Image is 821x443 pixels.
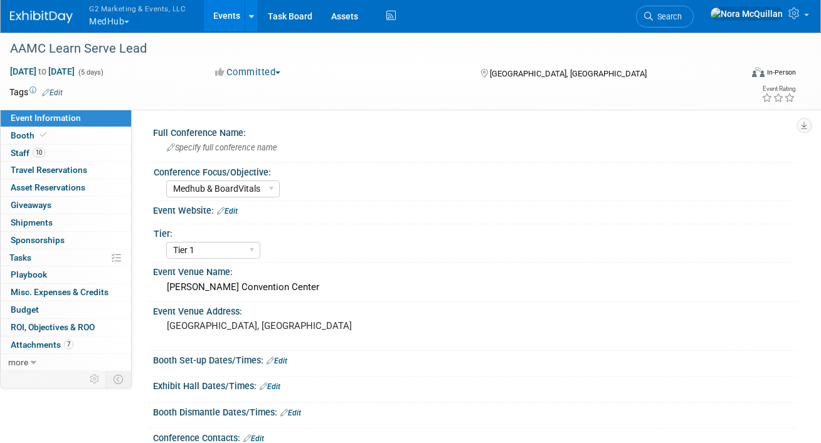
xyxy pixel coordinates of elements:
[1,214,131,231] a: Shipments
[11,235,65,245] span: Sponsorships
[153,351,796,367] div: Booth Set-up Dates/Times:
[11,182,85,192] span: Asset Reservations
[11,217,53,227] span: Shipments
[653,12,682,21] span: Search
[1,127,131,144] a: Booth
[1,232,131,249] a: Sponsorships
[167,143,277,152] span: Specify full conference name
[1,110,131,127] a: Event Information
[636,6,694,28] a: Search
[1,354,131,371] a: more
[84,371,106,387] td: Personalize Event Tab Strip
[9,253,31,263] span: Tasks
[1,284,131,301] a: Misc. Expenses & Credits
[1,319,131,336] a: ROI, Objectives & ROO
[11,305,39,315] span: Budget
[167,320,407,331] pre: [GEOGRAPHIC_DATA], [GEOGRAPHIC_DATA]
[490,69,647,78] span: [GEOGRAPHIC_DATA], [GEOGRAPHIC_DATA]
[153,123,796,139] div: Full Conference Name:
[36,66,48,76] span: to
[11,113,81,123] span: Event Information
[8,357,28,367] span: more
[11,165,87,175] span: Travel Reservations
[42,88,63,97] a: Edit
[153,403,796,419] div: Booth Dismantle Dates/Times:
[1,301,131,318] a: Budget
[64,340,73,349] span: 7
[154,163,790,179] div: Conference Focus/Objective:
[1,336,131,353] a: Attachments7
[1,162,131,179] a: Travel Reservations
[9,86,63,98] td: Tags
[766,68,796,77] div: In-Person
[154,224,790,240] div: Tier:
[260,382,280,391] a: Edit
[153,302,796,318] div: Event Venue Address:
[153,377,796,393] div: Exhibit Hall Dates/Times:
[217,207,238,216] a: Edit
[710,7,783,21] img: Nora McQuillan
[11,322,95,332] span: ROI, Objectives & ROO
[681,65,796,84] div: Event Format
[11,340,73,350] span: Attachments
[33,148,45,157] span: 10
[77,68,103,76] span: (5 days)
[11,130,49,140] span: Booth
[162,278,787,297] div: [PERSON_NAME] Convention Center
[11,287,109,297] span: Misc. Expenses & Credits
[11,148,45,158] span: Staff
[11,269,47,279] span: Playbook
[1,145,131,162] a: Staff10
[1,197,131,214] a: Giveaways
[153,263,796,278] div: Event Venue Name:
[89,2,186,15] span: G2 Marketing & Events, LLC
[1,179,131,196] a: Asset Reservations
[153,201,796,217] div: Event Website:
[1,249,131,266] a: Tasks
[243,434,264,443] a: Edit
[211,66,285,79] button: Committed
[280,409,301,417] a: Edit
[40,132,46,138] i: Booth reservation complete
[267,357,287,365] a: Edit
[752,67,765,77] img: Format-Inperson.png
[11,200,51,210] span: Giveaways
[1,266,131,283] a: Playbook
[106,371,132,387] td: Toggle Event Tabs
[6,38,729,60] div: AAMC Learn Serve Lead
[9,66,75,77] span: [DATE] [DATE]
[10,11,73,23] img: ExhibitDay
[761,86,795,92] div: Event Rating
